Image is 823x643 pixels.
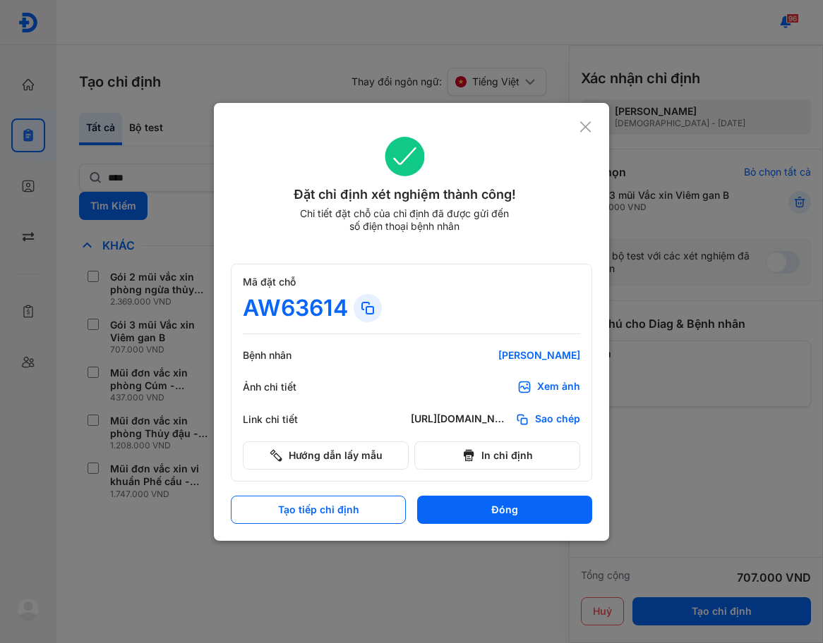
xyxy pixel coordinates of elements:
div: Link chi tiết [243,413,328,426]
button: Hướng dẫn lấy mẫu [243,441,409,470]
div: Xem ảnh [537,380,580,394]
button: In chỉ định [414,441,580,470]
div: AW63614 [243,294,348,322]
div: Chi tiết đặt chỗ của chỉ định đã được gửi đến số điện thoại bệnh nhân [294,207,515,233]
div: Đặt chỉ định xét nghiệm thành công! [231,185,579,204]
div: Ảnh chi tiết [243,381,328,393]
div: [PERSON_NAME] [411,349,580,362]
span: Sao chép [535,412,580,427]
button: Tạo tiếp chỉ định [231,496,406,524]
div: Bệnh nhân [243,349,328,362]
div: Mã đặt chỗ [243,276,580,288]
div: [URL][DOMAIN_NAME] [411,412,510,427]
button: Đóng [417,496,592,524]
